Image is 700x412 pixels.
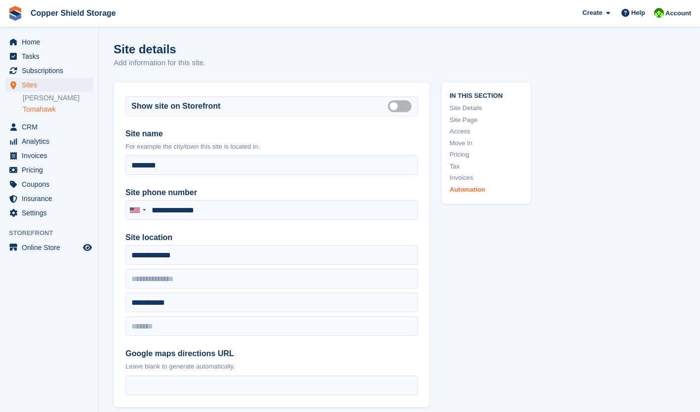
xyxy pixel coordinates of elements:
[5,134,93,148] a: menu
[22,134,81,148] span: Analytics
[5,49,93,63] a: menu
[654,8,664,18] img: Stephanie Wirhanowicz
[388,105,415,107] label: Is public
[125,142,418,152] p: For example the city/town this site is located in.
[22,241,81,254] span: Online Store
[22,206,81,220] span: Settings
[114,57,206,69] p: Add information for this site.
[450,115,523,125] a: Site Page
[8,6,23,21] img: stora-icon-8386f47178a22dfd0bd8f6a31ec36ba5ce8667c1dd55bd0f319d3a0aa187defe.svg
[131,100,220,112] label: Show site on Storefront
[450,162,523,171] a: Tax
[450,150,523,160] a: Pricing
[450,138,523,148] a: Move In
[5,163,93,177] a: menu
[22,35,81,49] span: Home
[125,348,418,360] label: Google maps directions URL
[5,192,93,206] a: menu
[5,64,93,78] a: menu
[22,149,81,163] span: Invoices
[125,128,418,140] label: Site name
[27,5,120,21] a: Copper Shield Storage
[125,362,418,371] p: Leave blank to generate automatically.
[5,78,93,92] a: menu
[22,78,81,92] span: Sites
[450,90,523,100] span: In this section
[22,49,81,63] span: Tasks
[22,64,81,78] span: Subscriptions
[9,228,98,238] span: Storefront
[22,177,81,191] span: Coupons
[126,201,149,219] div: United States: +1
[450,173,523,183] a: Invoices
[631,8,645,18] span: Help
[5,206,93,220] a: menu
[82,242,93,253] a: Preview store
[5,35,93,49] a: menu
[22,163,81,177] span: Pricing
[5,241,93,254] a: menu
[114,42,206,56] h1: Site details
[582,8,602,18] span: Create
[22,192,81,206] span: Insurance
[5,177,93,191] a: menu
[22,120,81,134] span: CRM
[125,187,418,199] label: Site phone number
[5,149,93,163] a: menu
[23,93,93,103] a: [PERSON_NAME]
[125,232,418,244] label: Site location
[450,126,523,136] a: Access
[450,103,523,113] a: Site Details
[665,8,691,18] span: Account
[5,120,93,134] a: menu
[450,185,523,195] a: Automation
[23,105,93,114] a: Tomahawk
